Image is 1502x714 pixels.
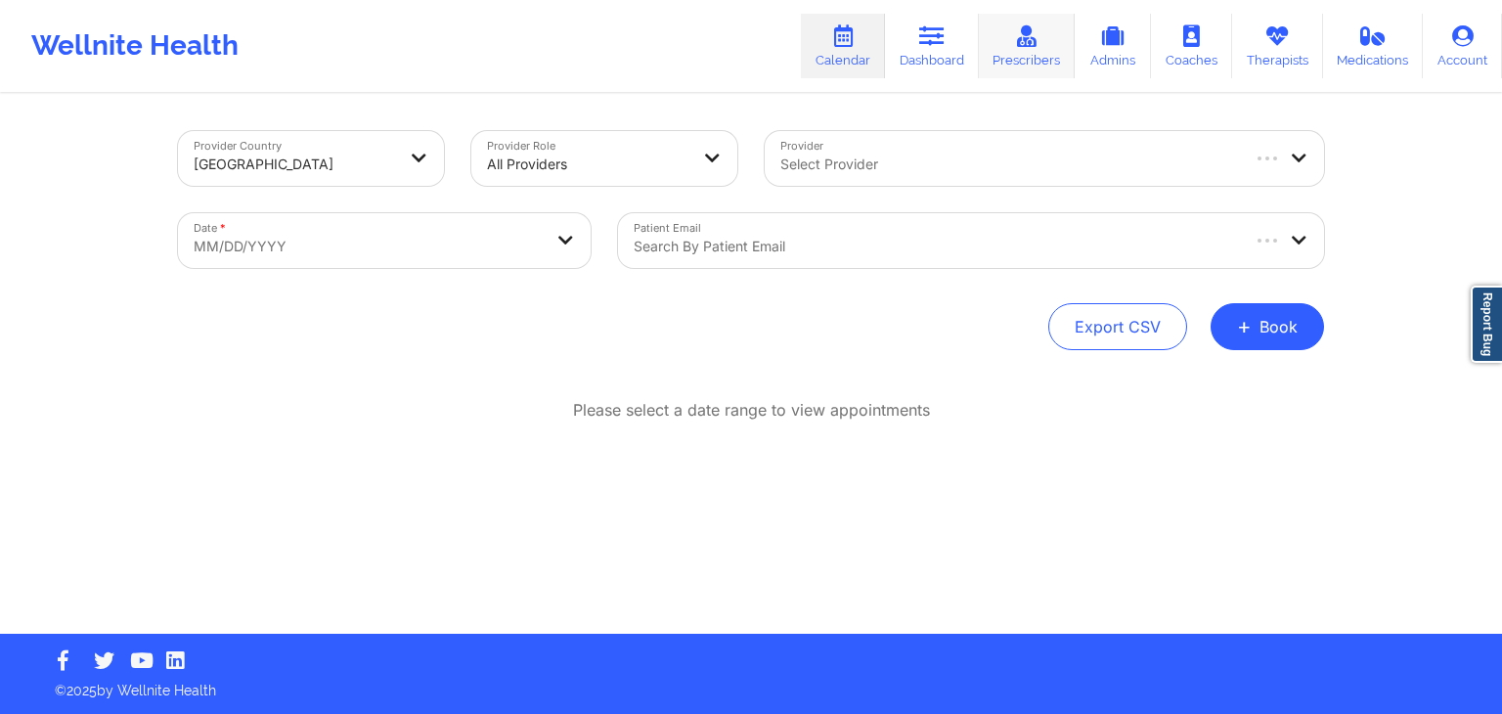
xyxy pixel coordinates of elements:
button: Export CSV [1048,303,1187,350]
p: © 2025 by Wellnite Health [41,667,1461,700]
a: Report Bug [1471,286,1502,363]
a: Admins [1075,14,1151,78]
a: Calendar [801,14,885,78]
a: Medications [1323,14,1424,78]
a: Dashboard [885,14,979,78]
div: All Providers [487,143,688,186]
span: + [1237,321,1252,332]
p: Please select a date range to view appointments [573,399,930,422]
a: Therapists [1232,14,1323,78]
a: Coaches [1151,14,1232,78]
div: [GEOGRAPHIC_DATA] [194,143,395,186]
a: Account [1423,14,1502,78]
button: +Book [1211,303,1324,350]
a: Prescribers [979,14,1076,78]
